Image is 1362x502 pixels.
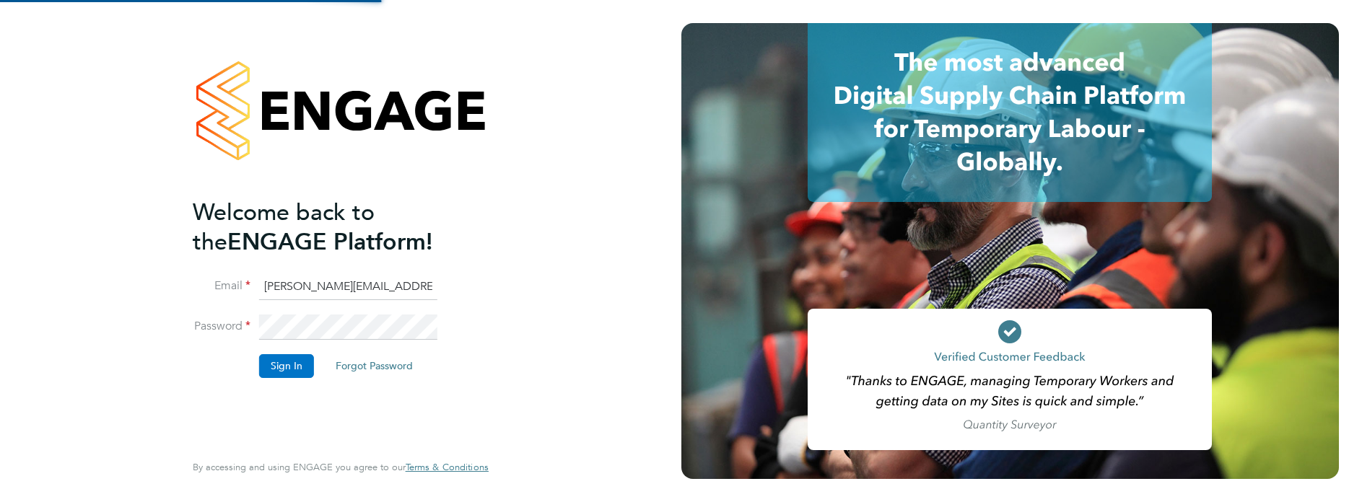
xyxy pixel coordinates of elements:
[193,278,250,294] label: Email
[324,354,424,377] button: Forgot Password
[406,461,489,473] span: Terms & Conditions
[193,198,375,256] span: Welcome back to the
[406,462,489,473] a: Terms & Conditions
[193,319,250,334] label: Password
[193,198,474,257] h2: ENGAGE Platform!
[193,461,489,473] span: By accessing and using ENGAGE you agree to our
[259,274,437,300] input: Enter your work email...
[259,354,314,377] button: Sign In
